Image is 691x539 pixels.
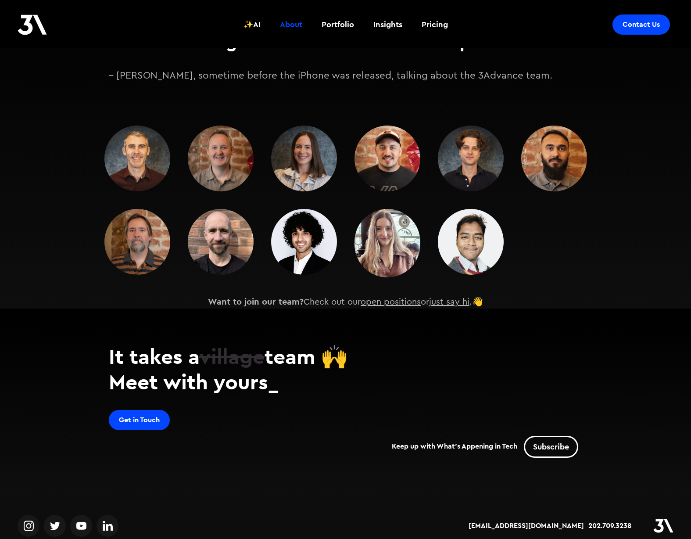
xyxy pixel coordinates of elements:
div: Keep up with What's Appening in Tech [392,436,583,458]
a: Contact Us [612,14,670,35]
strong: Want to join our team? [208,296,304,307]
a: Pricing [416,8,453,41]
a: Get in Touch [109,410,170,430]
a: About [275,8,308,41]
div: Get in Touch [119,416,160,424]
div: Portfolio [322,19,354,30]
a: Portfolio [316,8,359,41]
div: About [280,19,302,30]
div: ✨AI [243,19,261,30]
div: Pricing [422,19,448,30]
a: open positions [361,298,421,306]
a: 202.709.3238 [588,521,631,530]
a: Subscribe [524,436,578,458]
span: village [199,343,265,370]
a: [EMAIL_ADDRESS][DOMAIN_NAME] [469,521,584,530]
h2: Meet with yours_ [109,369,583,395]
a: ✨AI [238,8,266,41]
div: Contact Us [623,20,660,29]
h3: “The whole is greater than the sum of the parts” [109,32,583,53]
p: – [PERSON_NAME], sometime before the iPhone was released, talking about the 3Advance team. [109,68,583,83]
a: Insights [368,8,408,41]
a: just say hi [429,298,469,306]
div: Insights [373,19,402,30]
h2: It takes a team 🙌 [109,344,583,369]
